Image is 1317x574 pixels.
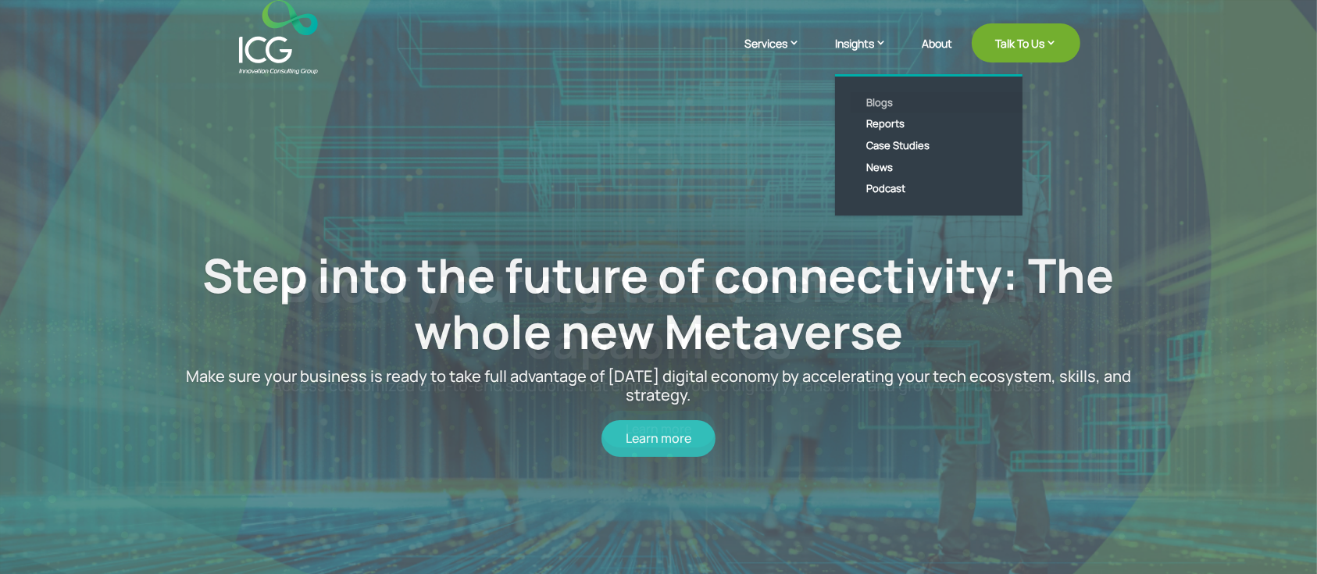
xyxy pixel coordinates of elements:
a: Services [744,35,816,74]
a: About [922,37,952,74]
a: Reports [851,113,1030,135]
a: Talk To Us [972,23,1080,62]
a: Blogs [851,92,1030,114]
a: Step into the future of connectivity: The whole new Metaverse [203,243,1115,363]
p: Make sure your business is ready to take full advantage of [DATE] digital economy by accelerating... [172,367,1145,405]
a: Case Studies [851,135,1030,157]
iframe: Chat Widget [1057,405,1317,574]
a: News [851,157,1030,179]
a: Insights [835,35,902,74]
a: Learn more [601,420,716,457]
a: Podcast [851,178,1030,200]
